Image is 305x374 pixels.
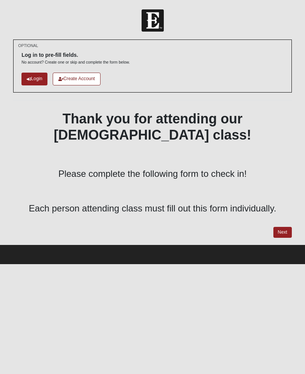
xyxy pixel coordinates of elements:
[54,111,252,143] b: Thank you for attending our [DEMOGRAPHIC_DATA] class!
[58,169,247,179] span: Please complete the following form to check in!
[142,9,164,32] img: Church of Eleven22 Logo
[29,203,276,213] span: Each person attending class must fill out this form individually.
[21,73,47,85] a: Login
[21,59,130,65] p: No account? Create one or skip and complete the form below.
[273,227,292,238] a: Next
[18,43,38,49] small: OPTIONAL
[53,73,101,85] a: Create Account
[21,52,130,58] h6: Log in to pre-fill fields.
